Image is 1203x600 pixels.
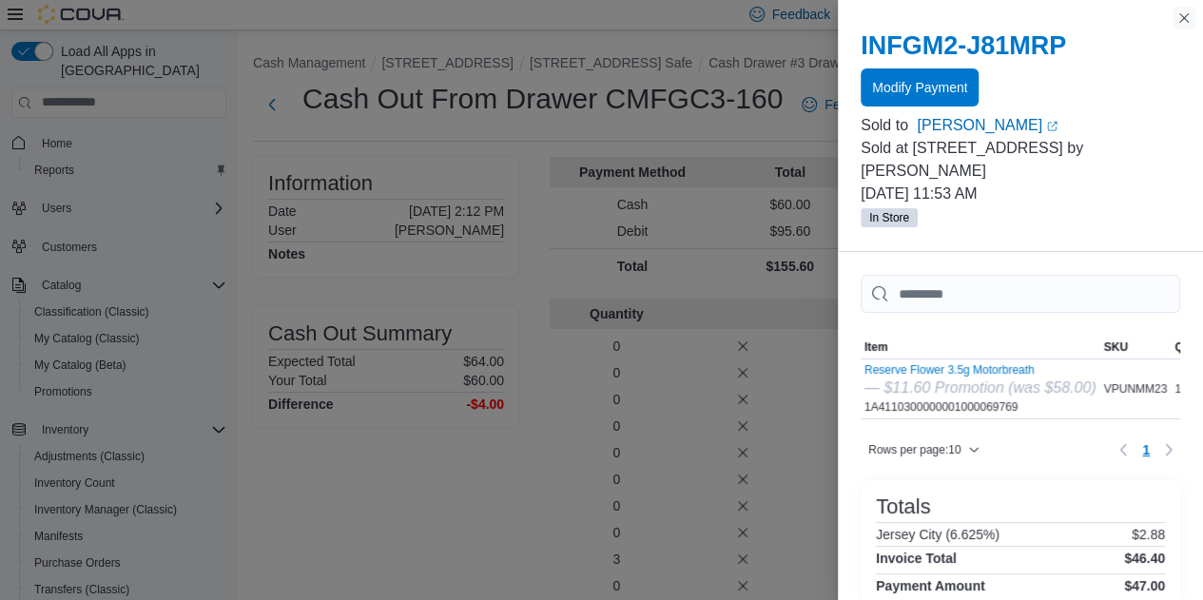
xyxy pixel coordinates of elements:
[1157,438,1180,461] button: Next page
[864,363,1096,377] button: Reserve Flower 3.5g Motorbreath
[876,527,999,542] h6: Jersey City (6.625%)
[1112,435,1180,465] nav: Pagination for table: MemoryTable from EuiInMemoryTable
[876,551,957,566] h4: Invoice Total
[864,377,1096,399] div: — $11.60 Promotion (was $58.00)
[861,183,1180,205] p: [DATE] 11:53 AM
[861,336,1100,358] button: Item
[1104,339,1128,355] span: SKU
[1124,551,1165,566] h4: $46.40
[861,68,979,106] button: Modify Payment
[1174,339,1193,355] span: Qty
[917,114,1180,137] a: [PERSON_NAME]External link
[861,275,1180,313] input: This is a search bar. As you type, the results lower in the page will automatically filter.
[1124,578,1165,593] h4: $47.00
[861,114,913,137] div: Sold to
[869,209,909,226] span: In Store
[861,30,1180,61] h2: INFGM2-J81MRP
[872,78,967,97] span: Modify Payment
[868,442,960,457] span: Rows per page : 10
[1171,336,1197,358] button: Qty
[1135,435,1157,465] button: Page 1 of 1
[876,495,930,518] h3: Totals
[1173,7,1195,29] button: Close this dialog
[1112,438,1135,461] button: Previous page
[1100,336,1172,358] button: SKU
[861,438,987,461] button: Rows per page:10
[1142,440,1150,459] span: 1
[1171,377,1197,400] div: 1
[861,208,918,227] span: In Store
[864,339,888,355] span: Item
[864,363,1096,415] div: 1A4110300000001000069769
[1132,527,1165,542] p: $2.88
[1104,381,1168,397] span: VPUNMM23
[1046,121,1057,132] svg: External link
[1135,435,1157,465] ul: Pagination for table: MemoryTable from EuiInMemoryTable
[876,578,985,593] h4: Payment Amount
[861,137,1180,183] p: Sold at [STREET_ADDRESS] by [PERSON_NAME]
